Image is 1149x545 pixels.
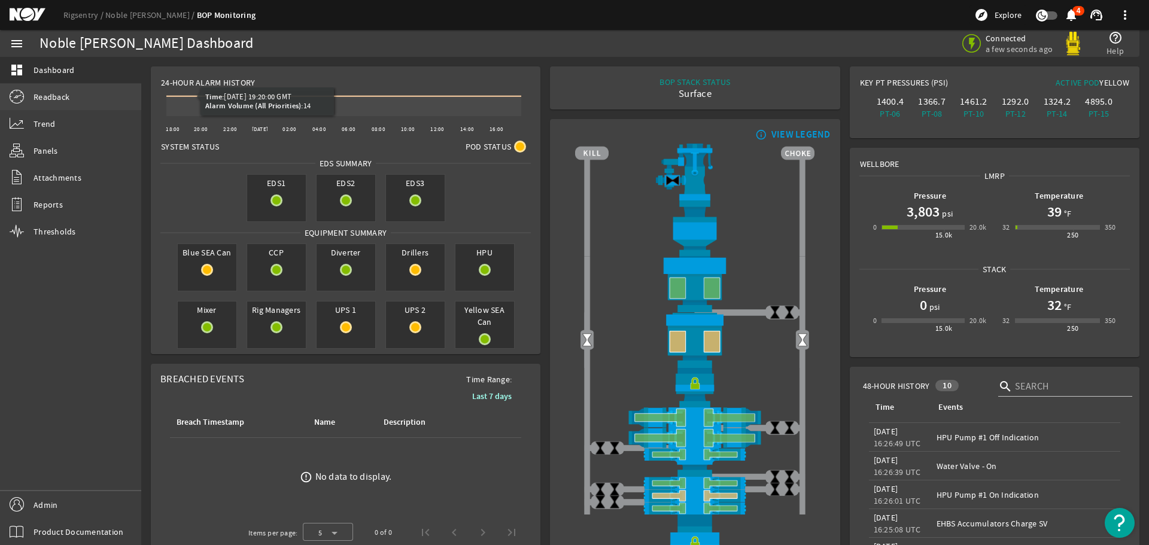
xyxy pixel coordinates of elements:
span: Reports [34,199,63,211]
div: No data to display. [315,471,392,483]
div: Surface [659,88,730,100]
div: 350 [1105,221,1116,233]
text: 12:00 [430,126,444,133]
img: PipeRamOpen.png [575,448,814,461]
div: 1366.7 [913,96,950,108]
div: Key PT Pressures (PSI) [860,77,995,93]
text: 06:00 [342,126,355,133]
div: HPU Pump #1 On Indication [937,489,1115,501]
a: Rigsentry [63,10,105,20]
span: EDS3 [386,175,445,191]
img: ValveClose.png [782,482,797,497]
div: Breach Timestamp [177,416,244,429]
input: Search [1015,379,1123,394]
span: 48-Hour History [863,380,930,392]
div: 20.0k [969,221,987,233]
a: Noble [PERSON_NAME] [105,10,197,20]
span: Explore [995,9,1022,21]
div: PT-15 [1080,108,1117,120]
div: EHBS Accumulators Charge SV [937,517,1115,529]
div: 10 [935,380,959,391]
div: 32 [1002,221,1010,233]
div: Description [384,416,425,429]
div: 350 [1105,315,1116,327]
img: RiserAdapter.png [575,144,814,200]
div: Wellbore [850,148,1139,170]
img: PipeRamOpen.png [575,477,814,489]
mat-icon: menu [10,36,24,51]
img: LowerAnnularOpenBlock.png [575,312,814,367]
img: BopBodyShearBottom.png [575,461,814,476]
div: 0 [873,315,877,327]
span: HPU [455,244,514,261]
i: search [998,379,1013,394]
span: Breached Events [160,373,244,385]
mat-icon: explore [974,8,989,22]
mat-icon: info_outline [753,130,767,139]
button: Last 7 days [463,385,521,407]
div: PT-10 [955,108,992,120]
legacy-datetime-component: [DATE] [874,512,898,523]
text: 02:00 [282,126,296,133]
div: Events [937,401,1111,414]
legacy-datetime-component: 16:26:49 UTC [874,438,921,449]
span: Mixer [178,302,236,318]
text: 04:00 [312,126,326,133]
div: 20.0k [969,315,987,327]
span: °F [1062,208,1072,220]
div: 0 [873,221,877,233]
div: 250 [1067,322,1078,334]
img: PipeRamOpen.png [575,502,814,514]
div: VIEW LEGEND [771,129,831,141]
span: Panels [34,145,58,157]
span: Yellow [1099,77,1129,88]
span: Help [1107,45,1124,57]
h1: 3,803 [907,202,940,221]
text: 14:00 [460,126,474,133]
legacy-datetime-component: [DATE] [874,483,898,494]
text: 10:00 [401,126,415,133]
text: 18:00 [166,126,180,133]
span: Stack [978,263,1010,275]
b: Pressure [914,284,946,295]
div: 32 [1002,315,1010,327]
span: psi [927,301,940,313]
mat-icon: help_outline [1108,31,1123,45]
span: LMRP [980,170,1009,182]
img: ShearRamOpen.png [575,428,814,448]
img: Valve2Close.png [665,173,680,188]
legacy-datetime-component: 16:25:08 UTC [874,524,921,535]
span: UPS 1 [317,302,375,318]
span: Pod Status [466,141,512,153]
b: Pressure [914,190,946,202]
button: 4 [1065,9,1077,22]
div: HPU Pump #1 Off Indication [937,431,1115,443]
img: ValveClose.png [607,441,622,455]
span: Yellow SEA Can [455,302,514,330]
img: ValveClose.png [607,482,622,497]
img: ValveClose.png [782,421,797,435]
div: 15.0k [935,322,953,334]
text: 08:00 [372,126,385,133]
img: ShearRamOpen.png [575,407,814,428]
div: Name [312,416,367,429]
div: PT-08 [913,108,950,120]
a: BOP Monitoring [197,10,256,21]
img: ValveClose.png [782,305,797,319]
div: Events [938,401,963,414]
img: ValveClose.png [768,470,782,484]
mat-icon: support_agent [1089,8,1104,22]
div: PT-06 [872,108,909,120]
span: Connected [986,33,1053,44]
div: PT-14 [1039,108,1076,120]
div: PT-12 [997,108,1034,120]
span: CCP [247,244,306,261]
div: 1292.0 [997,96,1034,108]
span: Rig Managers [247,302,306,318]
legacy-datetime-component: [DATE] [874,426,898,437]
span: Diverter [317,244,375,261]
button: Explore [969,5,1026,25]
div: BOP STACK STATUS [659,76,730,88]
span: psi [940,208,953,220]
h1: 32 [1047,296,1062,315]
